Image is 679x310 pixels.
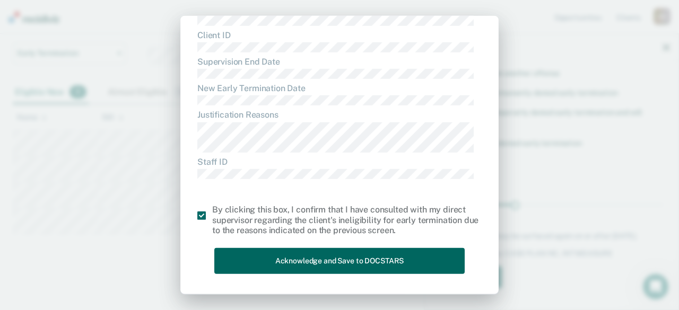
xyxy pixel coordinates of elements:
[197,157,482,167] dt: Staff ID
[214,248,465,274] button: Acknowledge and Save to DOCSTARS
[197,57,482,67] dt: Supervision End Date
[197,30,482,40] dt: Client ID
[197,110,482,120] dt: Justification Reasons
[197,83,482,93] dt: New Early Termination Date
[212,205,482,235] div: By clicking this box, I confirm that I have consulted with my direct supervisor regarding the cli...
